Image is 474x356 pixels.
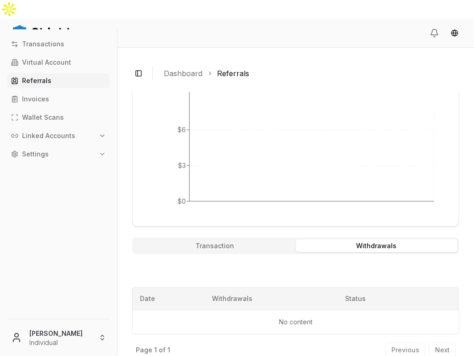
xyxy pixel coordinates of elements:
p: [PERSON_NAME] [29,328,91,338]
p: Linked Accounts [22,133,75,139]
button: Linked Accounts [7,128,110,143]
p: Wallet Scans [22,114,64,121]
p: Invoices [22,96,49,102]
button: Withdrawals [296,239,458,252]
th: Date [133,288,205,310]
button: [PERSON_NAME]Individual [4,323,113,352]
a: Invoices [7,92,110,106]
p: Virtual Account [22,59,71,66]
tspan: $0 [178,197,186,205]
th: Status [338,288,423,310]
a: Transactions [7,37,110,51]
tspan: $3 [178,161,186,169]
p: 1 [167,347,170,353]
p: 1 [154,347,157,353]
a: Wallet Scans [7,110,110,125]
p: Page [136,347,152,353]
th: Withdrawals [205,288,338,310]
a: Dashboard [164,68,202,79]
p: of [159,347,166,353]
img: ShieldPay Logo [11,23,71,42]
p: Settings [22,151,49,157]
button: Settings [7,147,110,161]
p: Transactions [22,41,64,47]
p: Individual [29,338,91,347]
tspan: $6 [178,126,186,133]
a: Virtual Account [7,55,110,70]
p: Referrals [22,78,51,84]
p: No content [140,317,452,327]
button: Transaction [134,239,296,252]
a: Referrals [7,73,110,88]
a: Referrals [217,68,249,79]
nav: breadcrumb [164,68,452,79]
